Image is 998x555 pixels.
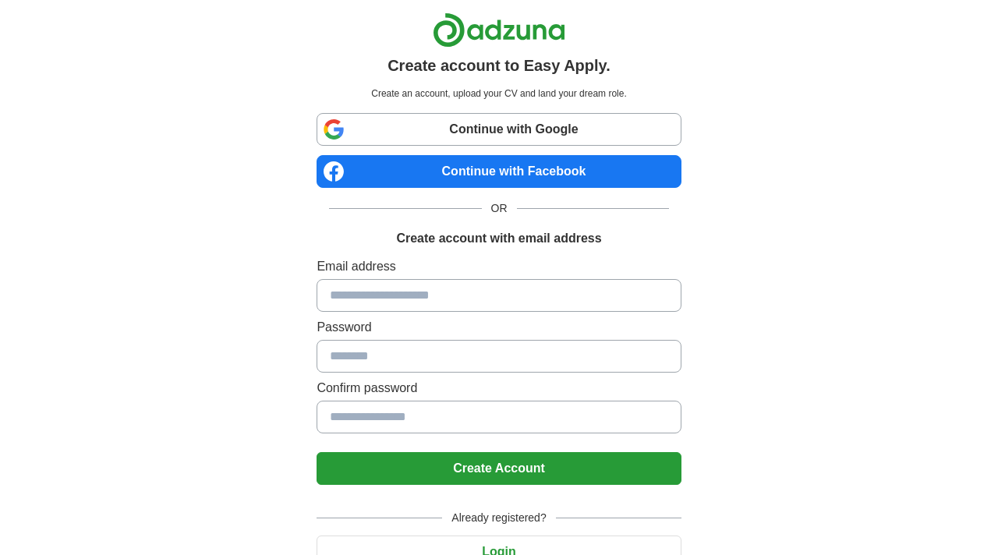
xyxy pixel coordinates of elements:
[317,257,681,276] label: Email address
[482,200,517,217] span: OR
[317,155,681,188] a: Continue with Facebook
[317,318,681,337] label: Password
[317,452,681,485] button: Create Account
[396,229,601,248] h1: Create account with email address
[317,379,681,398] label: Confirm password
[388,54,610,77] h1: Create account to Easy Apply.
[433,12,565,48] img: Adzuna logo
[320,87,678,101] p: Create an account, upload your CV and land your dream role.
[442,510,555,526] span: Already registered?
[317,113,681,146] a: Continue with Google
